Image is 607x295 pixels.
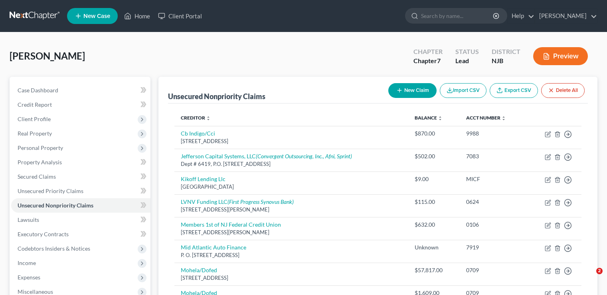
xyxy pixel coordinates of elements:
i: (Convergent Outsourcing, Inc., Afni, Sprint) [256,153,352,159]
span: Unsecured Nonpriority Claims [18,202,93,209]
a: Mohela/Dofed [181,267,217,273]
div: 7919 [466,243,520,251]
i: unfold_more [206,116,211,121]
i: unfold_more [438,116,443,121]
a: Unsecured Nonpriority Claims [11,198,150,213]
a: Members 1st of NJ Federal Credit Union [181,221,281,228]
input: Search by name... [421,8,494,23]
div: Lead [455,56,479,66]
div: District [492,47,520,56]
a: Lawsuits [11,213,150,227]
div: Status [455,47,479,56]
div: [STREET_ADDRESS] [181,274,401,282]
div: $9.00 [415,175,454,183]
span: Personal Property [18,144,63,151]
a: Client Portal [154,9,206,23]
a: Creditor unfold_more [181,115,211,121]
div: Unknown [415,243,454,251]
span: Executory Contracts [18,231,69,237]
a: Acct Number unfold_more [466,115,506,121]
div: 0709 [466,266,520,274]
a: Kikoff Lending Llc [181,175,225,182]
i: unfold_more [501,116,506,121]
span: Property Analysis [18,159,62,165]
div: 0106 [466,221,520,229]
div: Chapter [413,56,443,66]
span: Income [18,259,36,266]
div: [STREET_ADDRESS][PERSON_NAME] [181,206,401,213]
span: Client Profile [18,116,51,122]
span: Real Property [18,130,52,137]
div: 9988 [466,130,520,138]
a: Help [508,9,534,23]
span: 7 [437,57,441,64]
div: P. O. [STREET_ADDRESS] [181,251,401,259]
a: Case Dashboard [11,83,150,98]
span: Secured Claims [18,173,56,180]
span: 2 [596,268,603,274]
span: Miscellaneous [18,288,53,295]
button: New Claim [388,83,437,98]
div: MICF [466,175,520,183]
span: Codebtors Insiders & Notices [18,245,90,252]
a: Executory Contracts [11,227,150,241]
button: Delete All [541,83,585,98]
div: $57,817.00 [415,266,454,274]
a: [PERSON_NAME] [535,9,597,23]
div: Dept # 6419, P.O. [STREET_ADDRESS] [181,160,401,168]
div: 0624 [466,198,520,206]
span: Credit Report [18,101,52,108]
div: [STREET_ADDRESS] [181,138,401,145]
button: Import CSV [440,83,486,98]
a: Balance unfold_more [415,115,443,121]
div: 7083 [466,152,520,160]
span: Expenses [18,274,40,281]
div: Chapter [413,47,443,56]
div: [GEOGRAPHIC_DATA] [181,183,401,191]
a: Unsecured Priority Claims [11,184,150,198]
iframe: Intercom live chat [580,268,599,287]
a: LVNV Funding LLC(First Progress Synovus Bank) [181,198,294,205]
div: $115.00 [415,198,454,206]
span: Unsecured Priority Claims [18,187,83,194]
span: New Case [83,13,110,19]
div: $502.00 [415,152,454,160]
button: Preview [533,47,588,65]
a: Export CSV [490,83,538,98]
div: Unsecured Nonpriority Claims [168,92,265,101]
a: Jefferson Capital Systems, LLC(Convergent Outsourcing, Inc., Afni, Sprint) [181,153,352,159]
a: Property Analysis [11,155,150,169]
a: Cb Indigo/Cci [181,130,215,137]
a: Credit Report [11,98,150,112]
span: Lawsuits [18,216,39,223]
span: [PERSON_NAME] [10,50,85,62]
div: [STREET_ADDRESS][PERSON_NAME] [181,229,401,236]
span: Case Dashboard [18,87,58,94]
a: Secured Claims [11,169,150,184]
div: NJB [492,56,520,66]
i: (First Progress Synovus Bank) [227,198,294,205]
a: Mid Atlantic Auto Finance [181,244,246,251]
a: Home [120,9,154,23]
div: $632.00 [415,221,454,229]
div: $870.00 [415,130,454,138]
